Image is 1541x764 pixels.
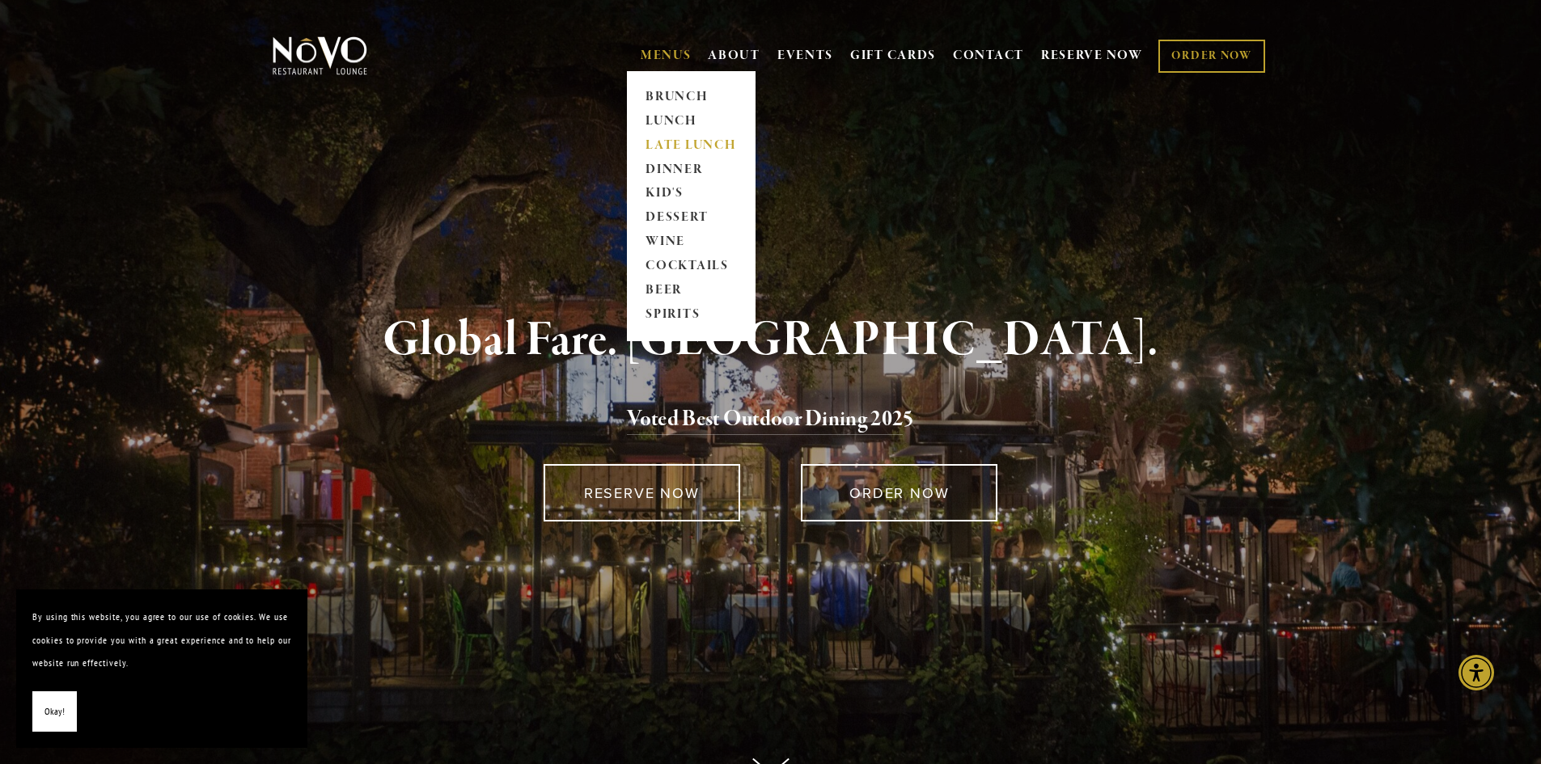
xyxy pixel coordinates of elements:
[641,255,742,279] a: COCKTAILS
[269,36,370,76] img: Novo Restaurant &amp; Lounge
[641,85,742,109] a: BRUNCH
[953,40,1024,71] a: CONTACT
[641,206,742,230] a: DESSERT
[44,700,65,724] span: Okay!
[641,182,742,206] a: KID'S
[383,310,1158,371] strong: Global Fare. [GEOGRAPHIC_DATA].
[801,464,997,521] a: ORDER NOW
[627,405,903,436] a: Voted Best Outdoor Dining 202
[641,279,742,303] a: BEER
[32,691,77,732] button: Okay!
[641,303,742,327] a: SPIRITS
[1458,655,1494,690] div: Accessibility Menu
[641,230,742,255] a: WINE
[708,48,760,64] a: ABOUT
[544,464,740,521] a: RESERVE NOW
[850,40,936,71] a: GIFT CARDS
[641,48,692,64] a: MENUS
[32,606,291,675] p: By using this website, you agree to our use of cookies. We use cookies to provide you with a grea...
[1158,40,1264,73] a: ORDER NOW
[777,48,833,64] a: EVENTS
[16,589,307,748] section: Cookie banner
[641,158,742,182] a: DINNER
[299,403,1243,437] h2: 5
[1041,40,1143,71] a: RESERVE NOW
[641,109,742,133] a: LUNCH
[641,133,742,158] a: LATE LUNCH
